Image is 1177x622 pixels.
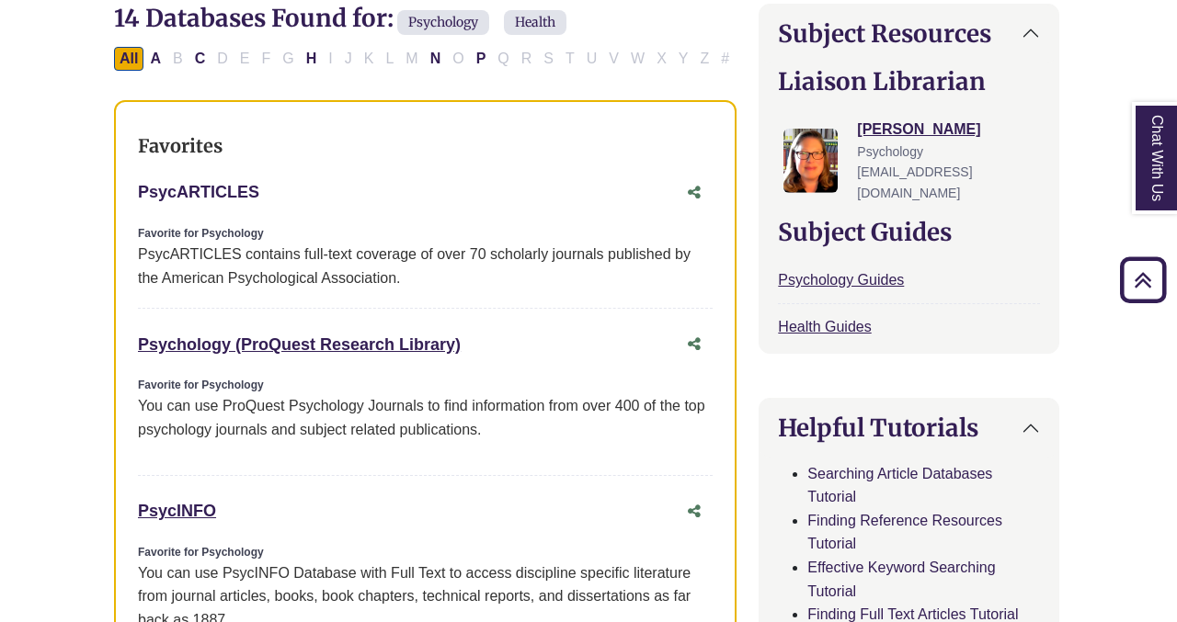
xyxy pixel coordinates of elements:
[114,50,737,65] div: Alpha-list to filter by first letter of database name
[138,544,713,561] div: Favorite for Psychology
[189,47,211,71] button: Filter Results C
[857,164,972,199] span: [EMAIL_ADDRESS][DOMAIN_NAME]
[807,513,1002,552] a: Finding Reference Resources Tutorial
[138,225,713,243] div: Favorite for Psychology
[504,10,566,35] span: Health
[778,218,1040,246] h2: Subject Guides
[425,47,447,71] button: Filter Results N
[760,399,1058,457] button: Helpful Tutorials
[778,319,871,334] a: Health Guides
[778,272,904,288] a: Psychology Guides
[778,67,1040,96] h2: Liaison Librarian
[676,175,713,210] button: Share this database
[1114,267,1172,292] a: Back to Top
[807,560,995,599] a: Effective Keyword Searching Tutorial
[857,121,980,137] a: [PERSON_NAME]
[138,243,713,289] div: PsycARTICLES contains full-text coverage of over 70 scholarly journals published by the American ...
[397,10,489,35] span: Psychology
[138,183,259,201] a: PsycARTICLES
[138,335,461,354] a: Psychology (ProQuest Research Library)
[138,135,713,157] h3: Favorites
[114,47,143,71] button: All
[114,3,394,33] span: 14 Databases Found for:
[676,494,713,529] button: Share this database
[144,47,166,71] button: Filter Results A
[138,502,216,520] a: PsycINFO
[807,606,1018,622] a: Finding Full Text Articles Tutorial
[138,394,713,441] p: You can use ProQuest Psychology Journals to find information from over 400 of the top psychology ...
[760,5,1058,62] button: Subject Resources
[857,144,923,159] span: Psychology
[471,47,492,71] button: Filter Results P
[807,466,992,505] a: Searching Article Databases Tutorial
[783,129,839,193] img: Jessica Moore
[138,377,713,394] div: Favorite for Psychology
[301,47,323,71] button: Filter Results H
[676,327,713,362] button: Share this database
